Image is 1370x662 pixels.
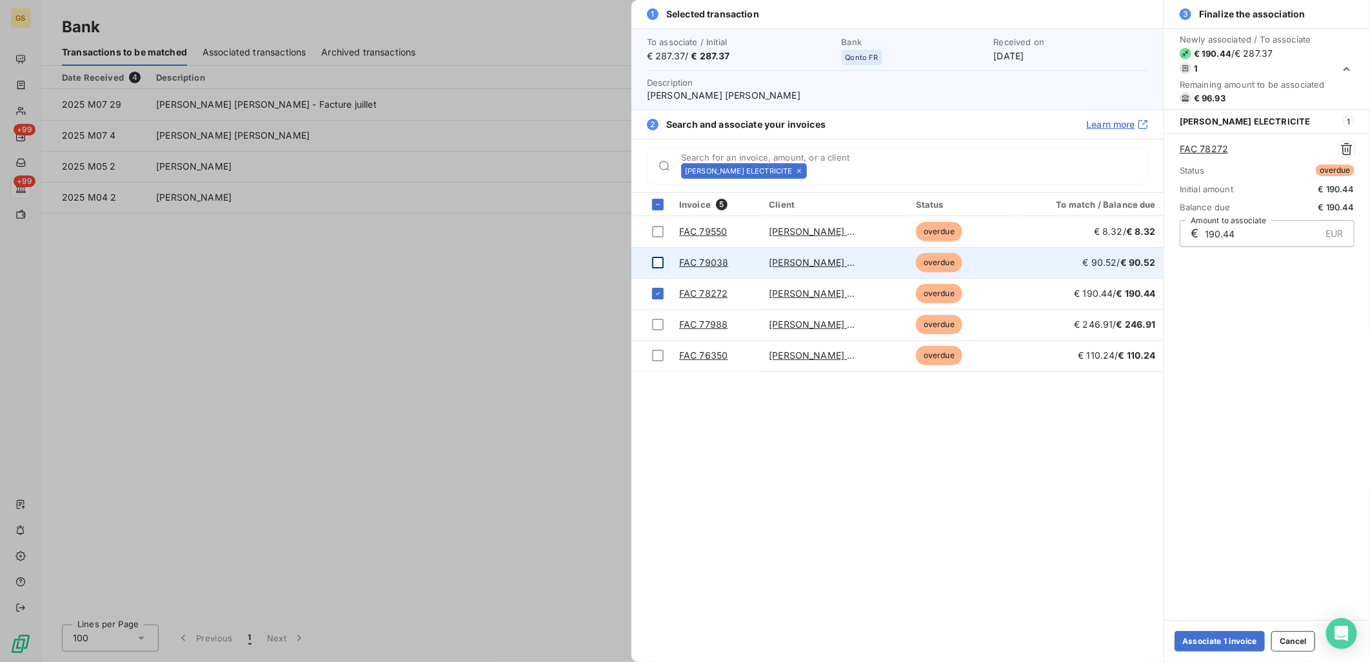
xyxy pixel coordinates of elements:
[647,37,834,47] span: To associate / Initial
[1117,288,1156,299] span: € 190.44
[1271,631,1315,652] button: Cancel
[1118,350,1156,361] span: € 110.24
[916,222,962,241] span: overdue
[1180,116,1311,126] span: [PERSON_NAME] ELECTRICITE
[685,167,793,175] span: [PERSON_NAME] ELECTRICITE
[769,226,904,237] a: [PERSON_NAME] ELECTRICITE
[846,54,879,61] span: Qonto FR
[1180,184,1233,194] span: Initial amount
[916,284,962,303] span: overdue
[916,253,962,272] span: overdue
[1087,118,1149,131] a: Learn more
[916,315,962,334] span: overdue
[679,199,753,210] div: Invoice
[1074,288,1156,299] span: € 190.44 /
[1318,184,1355,194] span: € 190.44
[1180,143,1228,155] a: FAC 78272
[666,8,759,21] span: Selected transaction
[691,50,730,61] span: € 287.37
[647,77,693,88] span: Description
[716,199,728,210] span: 5
[679,350,728,361] a: FAC 76350
[1083,257,1156,268] span: € 90.52 /
[647,89,1148,102] span: [PERSON_NAME] [PERSON_NAME]
[647,119,659,130] span: 2
[679,257,728,268] a: FAC 79038
[769,199,900,210] div: Client
[769,257,904,268] a: [PERSON_NAME] ELECTRICITE
[1316,165,1355,176] span: overdue
[1024,199,1156,210] div: To match / Balance due
[1078,350,1156,361] span: € 110.24 /
[1194,48,1231,59] span: € 190.44
[1094,226,1156,237] span: € 8.32 /
[1343,115,1355,127] span: 1
[1117,319,1156,330] span: € 246.91
[1231,47,1273,60] span: / € 287.37
[769,319,904,330] a: [PERSON_NAME] ELECTRICITE
[1194,63,1198,74] span: 1
[1180,34,1325,45] span: Newly associated / To associate
[1180,202,1231,212] span: Balance due
[1180,8,1191,20] span: 3
[769,288,904,299] a: [PERSON_NAME] ELECTRICITE
[1199,8,1305,21] span: Finalize the association
[679,288,728,299] a: FAC 78272
[679,319,728,330] a: FAC 77988
[1175,631,1265,652] button: Associate 1 invoice
[1318,202,1355,212] span: € 190.44
[1194,93,1226,103] span: € 96.93
[1126,226,1156,237] span: € 8.32
[647,8,659,20] span: 1
[769,350,904,361] a: [PERSON_NAME] ELECTRICITE
[1180,165,1205,176] span: Status
[994,37,1148,63] div: [DATE]
[916,199,1009,210] div: Status
[1326,618,1357,649] div: Open Intercom Messenger
[812,165,1147,177] input: placeholder
[916,346,962,365] span: overdue
[1074,319,1156,330] span: € 246.91 /
[647,50,834,63] span: € 287.37 /
[842,37,986,47] span: Bank
[1120,257,1156,268] span: € 90.52
[1180,79,1325,90] span: Remaining amount to be associated
[666,118,826,131] span: Search and associate your invoices
[994,37,1148,47] span: Received on
[679,226,727,237] a: FAC 79550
